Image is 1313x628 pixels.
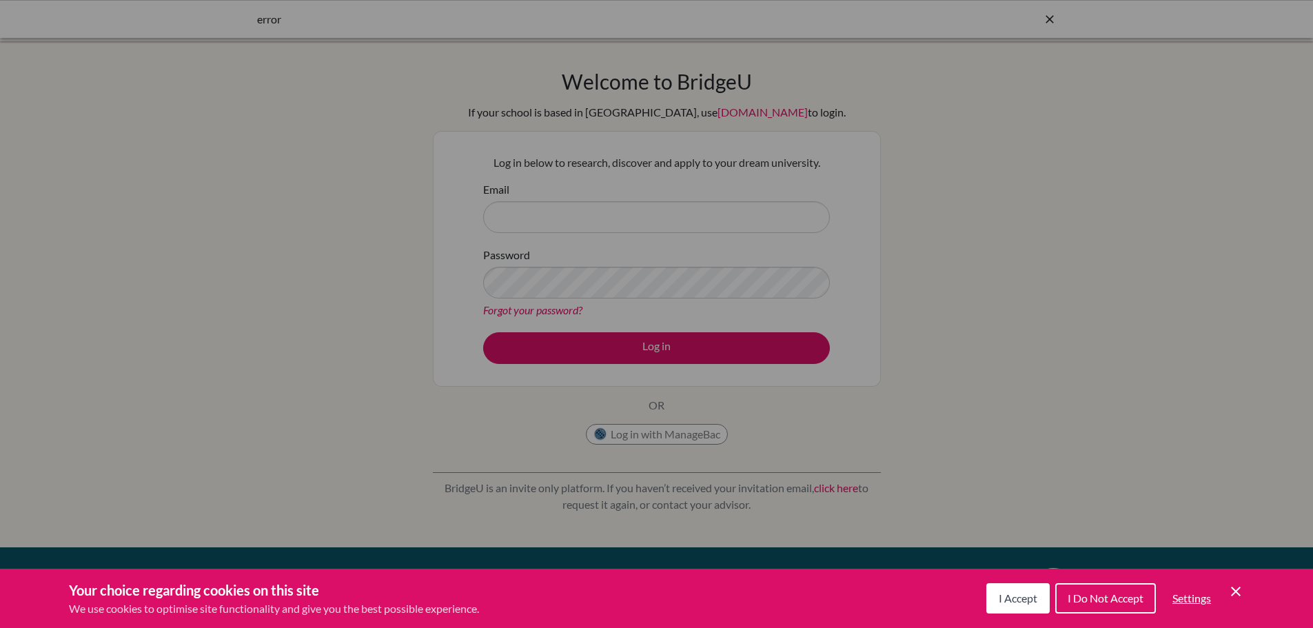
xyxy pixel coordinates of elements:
[986,583,1050,614] button: I Accept
[1161,585,1222,612] button: Settings
[999,591,1037,605] span: I Accept
[1228,583,1244,600] button: Save and close
[1172,591,1211,605] span: Settings
[1068,591,1143,605] span: I Do Not Accept
[69,580,479,600] h3: Your choice regarding cookies on this site
[69,600,479,617] p: We use cookies to optimise site functionality and give you the best possible experience.
[1055,583,1156,614] button: I Do Not Accept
